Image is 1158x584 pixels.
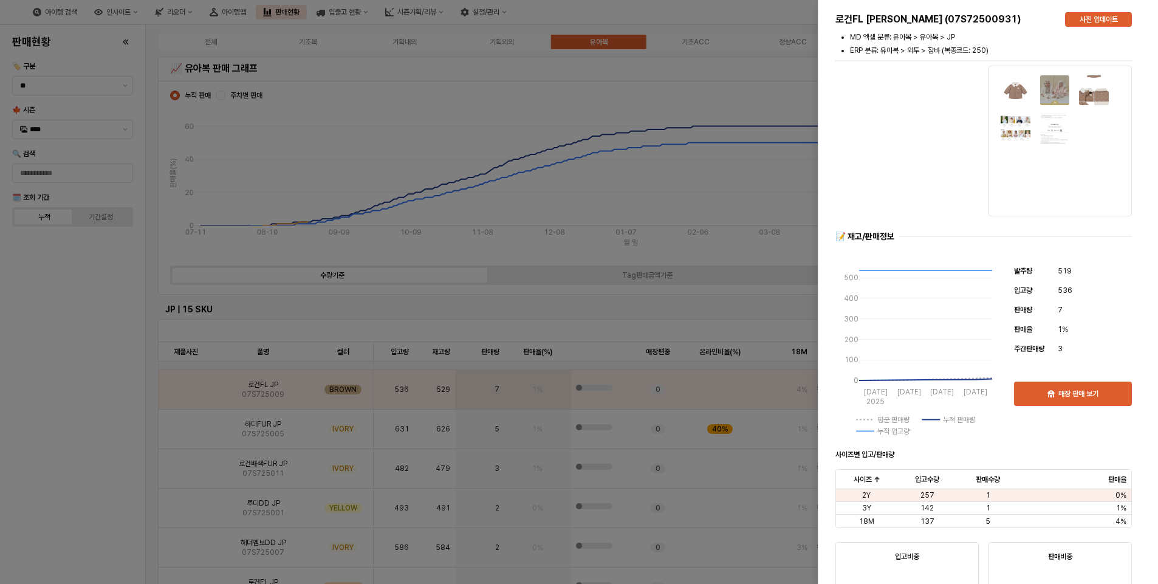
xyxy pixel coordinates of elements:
[1116,503,1126,513] span: 1%
[915,475,939,484] span: 입고수량
[1058,284,1072,297] span: 536
[920,503,934,513] span: 142
[1014,345,1044,353] span: 주간판매량
[1115,517,1126,526] span: 4%
[1058,304,1063,316] span: 7
[1108,475,1126,484] span: 판매율
[850,32,1132,43] li: MD 엑셀 분류: 유아복 > 유아복 > JP
[1058,343,1063,355] span: 3
[862,490,871,500] span: 2Y
[920,490,934,500] span: 257
[862,503,871,513] span: 3Y
[985,517,990,526] span: 5
[1065,12,1132,27] button: 사진 업데이트
[1014,306,1032,314] span: 판매량
[1014,286,1032,295] span: 입고량
[1014,267,1032,275] span: 발주량
[920,517,934,526] span: 137
[986,503,990,513] span: 1
[850,45,1132,56] li: ERP 분류: 유아복 > 외투 > 잠바 (복종코드: 250)
[835,13,1055,26] h5: 로건FL [PERSON_NAME] (07S72500931)
[976,475,1000,484] span: 판매수량
[1115,490,1126,500] span: 0%
[1014,325,1032,334] span: 판매율
[1058,323,1068,335] span: 1%
[1058,389,1098,399] p: 매장 판매 보기
[1058,265,1072,277] span: 519
[986,490,990,500] span: 1
[854,475,872,484] span: 사이즈
[835,231,894,242] div: 📝 재고/판매정보
[1080,15,1118,24] p: 사진 업데이트
[1048,552,1072,561] strong: 판매비중
[835,450,894,459] strong: 사이즈별 입고/판매량
[1014,382,1132,406] button: 매장 판매 보기
[859,517,874,526] span: 18M
[895,552,919,561] strong: 입고비중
